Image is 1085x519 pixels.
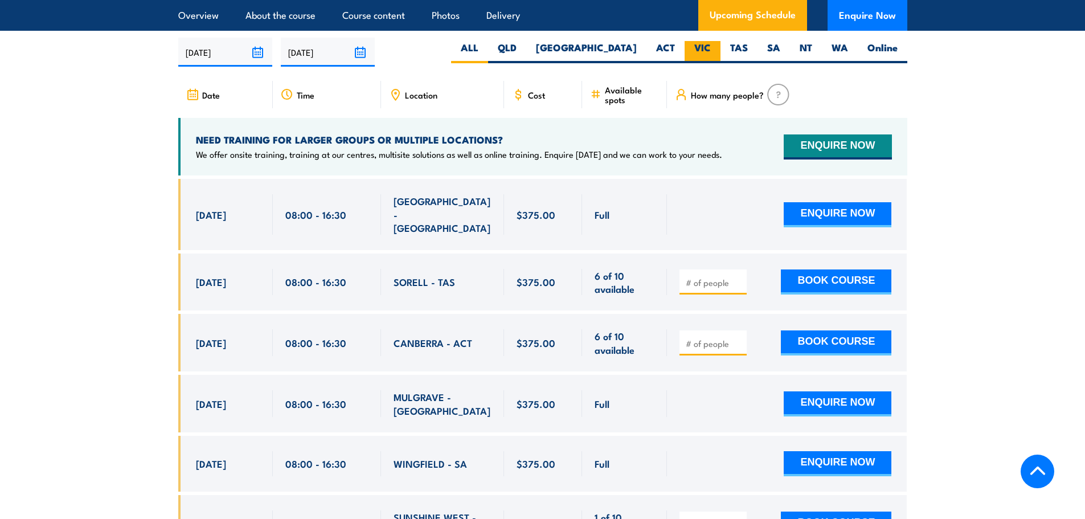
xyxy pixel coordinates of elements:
[281,38,375,67] input: To date
[394,336,472,349] span: CANBERRA - ACT
[196,336,226,349] span: [DATE]
[517,208,555,221] span: $375.00
[595,208,609,221] span: Full
[784,391,891,416] button: ENQUIRE NOW
[858,41,907,63] label: Online
[784,202,891,227] button: ENQUIRE NOW
[528,90,545,100] span: Cost
[394,457,467,470] span: WINGFIELD - SA
[196,149,722,160] p: We offer onsite training, training at our centres, multisite solutions as well as online training...
[781,330,891,355] button: BOOK COURSE
[285,275,346,288] span: 08:00 - 16:30
[285,457,346,470] span: 08:00 - 16:30
[517,336,555,349] span: $375.00
[394,194,492,234] span: [GEOGRAPHIC_DATA] - [GEOGRAPHIC_DATA]
[517,397,555,410] span: $375.00
[517,275,555,288] span: $375.00
[784,134,891,160] button: ENQUIRE NOW
[758,41,790,63] label: SA
[394,390,492,417] span: MULGRAVE - [GEOGRAPHIC_DATA]
[196,275,226,288] span: [DATE]
[394,275,455,288] span: SORELL - TAS
[685,41,720,63] label: VIC
[686,277,743,288] input: # of people
[297,90,314,100] span: Time
[595,397,609,410] span: Full
[784,451,891,476] button: ENQUIRE NOW
[285,208,346,221] span: 08:00 - 16:30
[488,41,526,63] label: QLD
[196,133,722,146] h4: NEED TRAINING FOR LARGER GROUPS OR MULTIPLE LOCATIONS?
[691,90,764,100] span: How many people?
[517,457,555,470] span: $375.00
[822,41,858,63] label: WA
[202,90,220,100] span: Date
[595,329,654,356] span: 6 of 10 available
[646,41,685,63] label: ACT
[196,397,226,410] span: [DATE]
[781,269,891,295] button: BOOK COURSE
[285,397,346,410] span: 08:00 - 16:30
[178,38,272,67] input: From date
[285,336,346,349] span: 08:00 - 16:30
[595,269,654,296] span: 6 of 10 available
[595,457,609,470] span: Full
[196,457,226,470] span: [DATE]
[605,85,659,104] span: Available spots
[720,41,758,63] label: TAS
[686,338,743,349] input: # of people
[405,90,437,100] span: Location
[196,208,226,221] span: [DATE]
[451,41,488,63] label: ALL
[526,41,646,63] label: [GEOGRAPHIC_DATA]
[790,41,822,63] label: NT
